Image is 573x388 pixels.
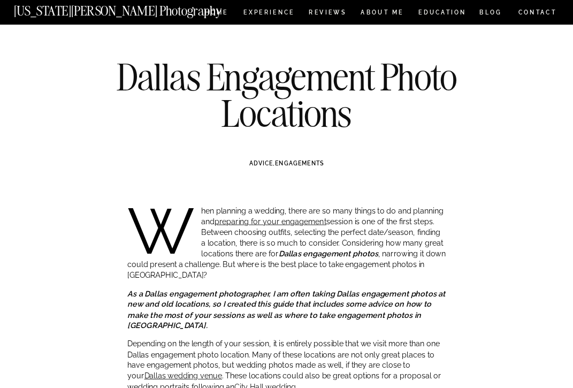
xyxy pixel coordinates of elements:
[203,10,230,18] a: HOME
[479,10,502,18] a: BLOG
[417,10,468,18] a: EDUCATION
[275,160,324,166] a: ENGAGEMENTS
[279,249,379,258] strong: Dallas engagement photos
[309,10,345,18] a: REVIEWS
[361,10,404,18] a: ABOUT ME
[148,159,425,168] h3: ,
[144,371,222,381] a: Dallas wedding venue
[243,10,294,18] a: Experience
[249,160,273,166] a: ADVICE
[127,289,445,330] em: As a Dallas engagement photographer, I am often taking Dallas engagement photos at new and old lo...
[215,217,326,226] a: preparing for your engagement
[127,206,446,280] p: When planning a wedding, there are so many things to do and planning and session is one of the fi...
[113,59,460,131] h1: Dallas Engagement Photo Locations
[517,7,557,18] a: CONTACT
[14,5,254,13] a: [US_STATE][PERSON_NAME] Photography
